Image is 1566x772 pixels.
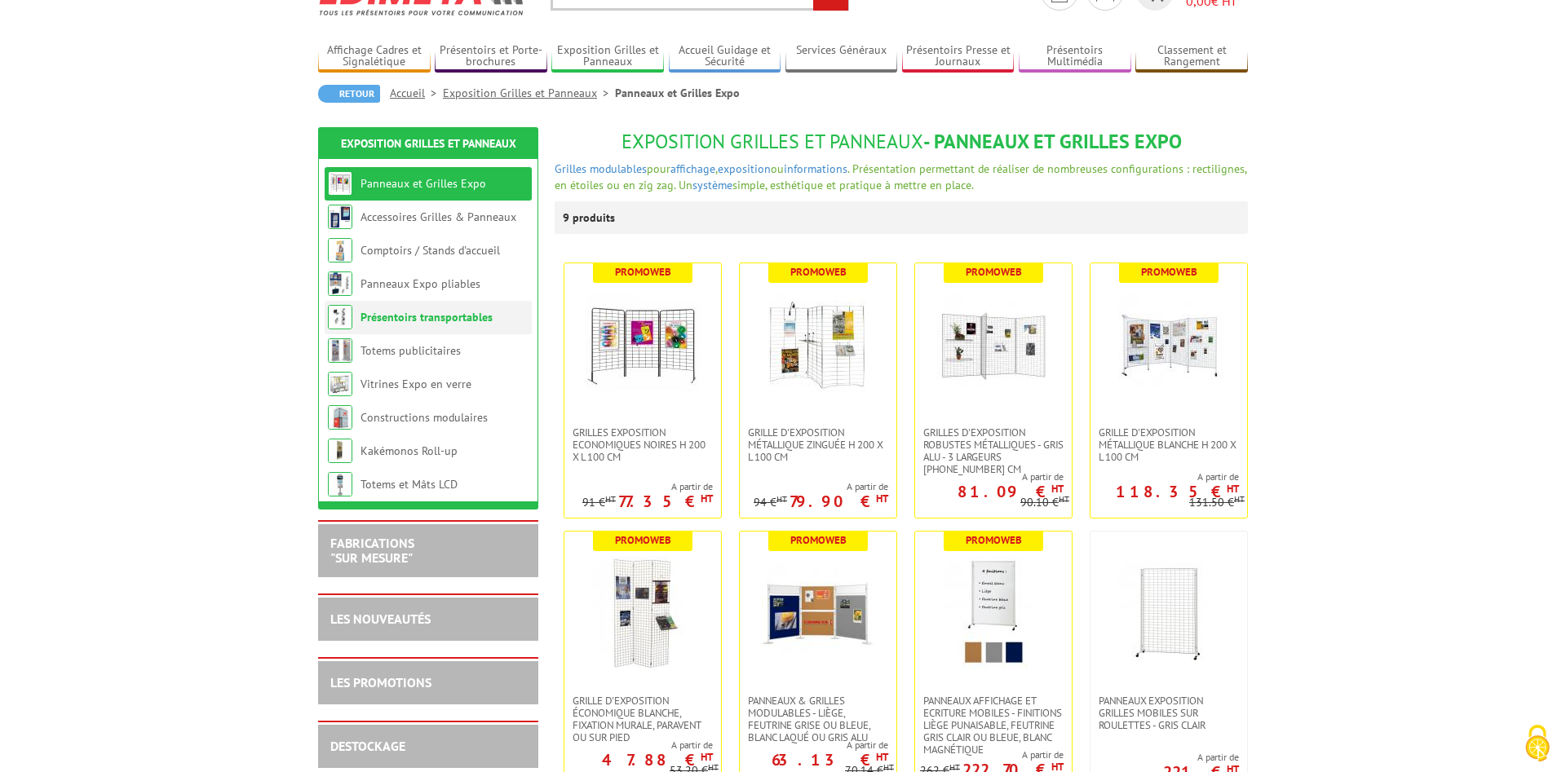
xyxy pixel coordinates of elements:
p: 81.09 € [958,487,1064,496]
span: Grille d'exposition métallique Zinguée H 200 x L 100 cm [748,426,888,463]
a: Panneaux & Grilles modulables - liège, feutrine grise ou bleue, blanc laqué ou gris alu [740,695,896,743]
p: 77.35 € [618,496,713,506]
button: Cookies (fenêtre modale) [1509,717,1566,772]
img: Cookies (fenêtre modale) [1517,723,1558,764]
a: DESTOCKAGE [330,738,405,754]
a: informations [784,161,847,176]
a: Affichage Cadres et Signalétique [318,43,431,70]
a: Grille d'exposition métallique blanche H 200 x L 100 cm [1090,426,1247,463]
a: Panneaux et Grilles Expo [361,176,486,191]
a: affichage [670,161,715,176]
a: Grilles [555,161,586,176]
a: LES NOUVEAUTÉS [330,611,431,627]
span: Grilles Exposition Economiques Noires H 200 x L 100 cm [573,426,713,463]
a: Services Généraux [785,43,898,70]
img: Comptoirs / Stands d'accueil [328,238,352,262]
a: Classement et Rangement [1135,43,1248,70]
a: LES PROMOTIONS [330,674,431,690]
a: Kakémonos Roll-up [361,443,458,458]
img: Panneaux Exposition Grilles mobiles sur roulettes - gris clair [1112,556,1226,670]
sup: HT [876,750,888,764]
img: Totems publicitaires [328,338,352,363]
p: 63.13 € [772,755,888,765]
b: Promoweb [615,265,671,279]
li: Panneaux et Grilles Expo [615,85,740,101]
h1: - Panneaux et Grilles Expo [555,131,1248,152]
span: Exposition Grilles et Panneaux [622,129,923,154]
p: 9 produits [563,201,624,234]
b: Promoweb [790,265,847,279]
span: Panneaux & Grilles modulables - liège, feutrine grise ou bleue, blanc laqué ou gris alu [748,695,888,743]
span: Grille d'exposition économique blanche, fixation murale, paravent ou sur pied [573,695,713,743]
p: 79.90 € [790,496,888,506]
b: Promoweb [790,533,847,547]
a: Panneaux Affichage et Ecriture Mobiles - finitions liège punaisable, feutrine gris clair ou bleue... [915,695,1072,756]
b: Promoweb [966,265,1022,279]
p: 90.10 € [1020,496,1069,509]
a: Exposition Grilles et Panneaux [341,136,516,151]
img: Panneaux Expo pliables [328,271,352,296]
a: Exposition Grilles et Panneaux [443,86,615,100]
sup: HT [776,493,787,505]
img: Présentoirs transportables [328,305,352,329]
span: Panneaux Affichage et Ecriture Mobiles - finitions liège punaisable, feutrine gris clair ou bleue... [923,695,1064,756]
sup: HT [701,492,713,505]
p: 118.35 € [1116,487,1239,496]
a: Présentoirs transportables [361,310,493,324]
a: Grille d'exposition économique blanche, fixation murale, paravent ou sur pied [564,695,721,743]
a: Totems publicitaires [361,343,461,358]
a: Constructions modulaires [361,410,488,425]
sup: HT [1234,493,1245,505]
sup: HT [605,493,616,505]
img: Vitrines Expo en verre [328,372,352,396]
img: Grilles Exposition Economiques Noires H 200 x L 100 cm [586,288,700,402]
img: Grille d'exposition métallique Zinguée H 200 x L 100 cm [761,288,875,402]
img: Grilles d'exposition robustes métalliques - gris alu - 3 largeurs 70-100-120 cm [936,288,1051,402]
p: 91 € [582,496,616,509]
a: Panneaux Exposition Grilles mobiles sur roulettes - gris clair [1090,695,1247,731]
span: A partir de [740,739,888,752]
span: Panneaux Exposition Grilles mobiles sur roulettes - gris clair [1099,695,1239,731]
span: A partir de [915,470,1064,483]
a: Retour [318,85,380,103]
a: FABRICATIONS"Sur Mesure" [330,535,414,566]
span: A partir de [1163,751,1239,764]
p: 94 € [754,496,787,509]
b: Promoweb [966,533,1022,547]
span: pour , ou . Présentation permettant de réaliser de nombreuses configurations : rectilignes, en ét... [555,161,1246,192]
a: modulables [590,161,647,176]
img: Grille d'exposition économique blanche, fixation murale, paravent ou sur pied [586,556,700,670]
a: Panneaux Expo pliables [361,276,480,291]
a: Grilles Exposition Economiques Noires H 200 x L 100 cm [564,426,721,463]
img: Panneaux Affichage et Ecriture Mobiles - finitions liège punaisable, feutrine gris clair ou bleue... [936,556,1051,670]
a: Exposition Grilles et Panneaux [551,43,664,70]
a: Grille d'exposition métallique Zinguée H 200 x L 100 cm [740,426,896,463]
a: Présentoirs Presse et Journaux [902,43,1015,70]
a: Présentoirs et Porte-brochures [435,43,547,70]
img: Panneaux & Grilles modulables - liège, feutrine grise ou bleue, blanc laqué ou gris alu [761,556,875,670]
span: A partir de [564,739,713,752]
sup: HT [876,492,888,505]
a: Vitrines Expo en verre [361,377,471,391]
a: Grilles d'exposition robustes métalliques - gris alu - 3 largeurs [PHONE_NUMBER] cm [915,426,1072,475]
p: 47.88 € [602,755,713,765]
b: Promoweb [615,533,671,547]
a: Accueil [390,86,443,100]
span: A partir de [754,480,888,493]
img: Totems et Mâts LCD [328,472,352,496]
img: Grille d'exposition métallique blanche H 200 x L 100 cm [1112,288,1226,402]
span: A partir de [582,480,713,493]
p: 131.50 € [1189,496,1245,509]
sup: HT [1059,493,1069,505]
a: Présentoirs Multimédia [1019,43,1131,70]
span: A partir de [1090,470,1239,483]
a: Totems et Mâts LCD [361,477,458,492]
a: exposition [718,161,771,176]
a: Accessoires Grilles & Panneaux [361,210,516,224]
sup: HT [1051,482,1064,496]
a: Accueil Guidage et Sécurité [669,43,781,70]
sup: HT [1227,482,1239,496]
a: Comptoirs / Stands d'accueil [361,243,500,258]
b: Promoweb [1141,265,1197,279]
img: Kakémonos Roll-up [328,439,352,463]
